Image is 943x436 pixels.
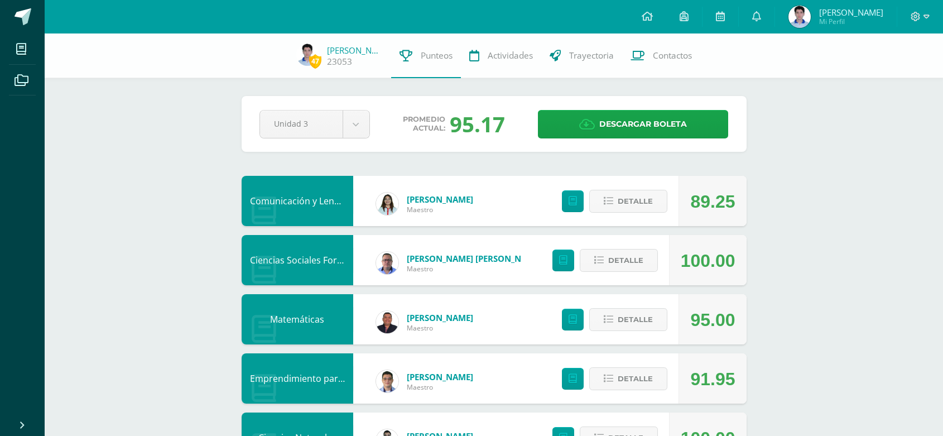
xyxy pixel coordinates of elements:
[376,370,398,392] img: 828dc3da83d952870f0c8eb2a42c8d14.png
[391,33,461,78] a: Punteos
[327,45,383,56] a: [PERSON_NAME]
[653,50,692,61] span: Contactos
[407,371,473,382] a: [PERSON_NAME]
[461,33,541,78] a: Actividades
[242,353,353,404] div: Emprendimiento para la Productividad
[376,311,398,333] img: 26b32a793cf393e8c14c67795abc6c50.png
[589,367,667,390] button: Detalle
[407,205,473,214] span: Maestro
[407,253,541,264] a: [PERSON_NAME] [PERSON_NAME]
[376,252,398,274] img: 13b0349025a0e0de4e66ee4ed905f431.png
[819,17,883,26] span: Mi Perfil
[690,176,735,227] div: 89.25
[618,191,653,212] span: Detalle
[541,33,622,78] a: Trayectoria
[819,7,883,18] span: [PERSON_NAME]
[407,382,473,392] span: Maestro
[376,193,398,215] img: 55024ff72ee8ba09548f59c7b94bba71.png
[450,109,505,138] div: 95.17
[407,312,473,323] a: [PERSON_NAME]
[681,236,735,286] div: 100.00
[242,294,353,344] div: Matemáticas
[599,111,687,138] span: Descargar boleta
[274,111,329,137] span: Unidad 3
[296,44,319,66] img: 859dade5358820f44cc3506c77c23a56.png
[690,354,735,404] div: 91.95
[788,6,811,28] img: 859dade5358820f44cc3506c77c23a56.png
[589,190,667,213] button: Detalle
[618,309,653,330] span: Detalle
[260,111,369,138] a: Unidad 3
[589,308,667,331] button: Detalle
[403,115,445,133] span: Promedio actual:
[618,368,653,389] span: Detalle
[690,295,735,345] div: 95.00
[622,33,700,78] a: Contactos
[538,110,728,138] a: Descargar boleta
[327,56,352,68] a: 23053
[309,54,321,68] span: 47
[580,249,658,272] button: Detalle
[407,264,541,274] span: Maestro
[608,250,643,271] span: Detalle
[421,50,453,61] span: Punteos
[569,50,614,61] span: Trayectoria
[242,235,353,285] div: Ciencias Sociales Formación Ciudadana e Interculturalidad
[407,194,473,205] a: [PERSON_NAME]
[488,50,533,61] span: Actividades
[242,176,353,226] div: Comunicación y Lenguaje, Idioma Extranjero
[407,323,473,333] span: Maestro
